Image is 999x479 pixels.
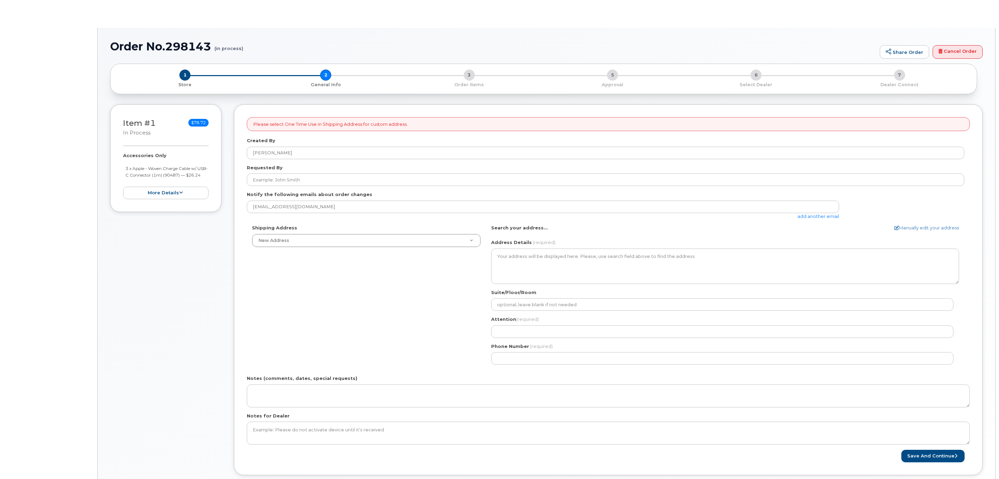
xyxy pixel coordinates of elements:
label: Notes for Dealer [247,413,290,419]
button: more details [123,187,209,200]
span: 1 [179,70,190,81]
label: Suite/Floor/Room [491,289,536,296]
p: Please select One Time Use in Shipping Address for custom address. [253,121,408,128]
input: Example: john@appleseed.com [247,201,839,213]
label: Notes (comments, dates, special requests) [247,375,357,382]
span: (required) [533,239,555,245]
button: Save and Continue [901,450,965,463]
a: add another email [797,213,839,219]
strong: Accessories Only [123,153,166,158]
a: 1 Store [116,81,254,88]
label: Attention [491,316,539,323]
input: optional, leave blank if not needed [491,298,953,311]
label: Search your address... [491,225,548,231]
small: (in process) [214,40,243,51]
a: New Address [252,234,480,247]
label: Requested By [247,164,283,171]
span: New Address [258,238,289,243]
a: Manually edit your address [894,225,959,231]
label: Notify the following emails about order changes [247,191,372,198]
span: $78.72 [188,119,209,127]
span: (required) [530,343,553,349]
label: Shipping Address [252,225,297,231]
h3: Item #1 [123,119,156,137]
a: Share Order [880,45,929,59]
p: Store [119,82,251,88]
label: Phone Number [491,343,529,350]
label: Address Details [491,239,532,246]
input: Example: John Smith [247,173,964,186]
label: Created By [247,137,275,144]
small: in process [123,130,151,136]
a: Cancel Order [933,45,983,59]
small: 3 x Apple - Woven Charge Cable w/ USB-C Connector (1m) (90487) — $26.24 [125,166,208,178]
span: (required) [516,316,539,322]
h1: Order No.298143 [110,40,876,52]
